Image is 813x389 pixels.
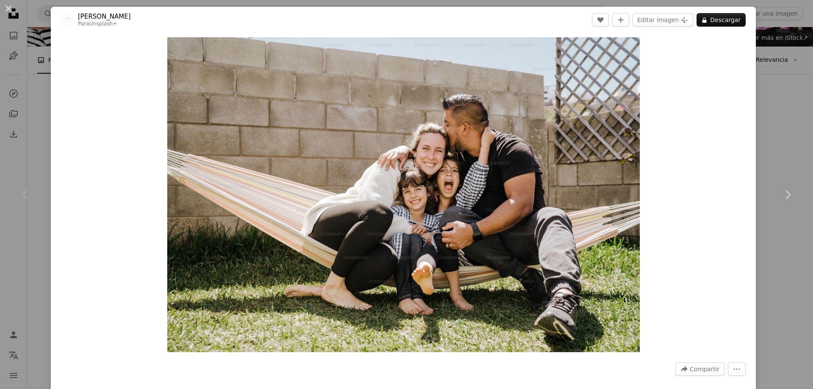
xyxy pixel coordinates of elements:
a: Siguiente [762,154,813,235]
img: Una familia sentada en una hamaca juntos [167,37,640,352]
a: Unsplash+ [89,21,117,27]
button: Añade a la colección [612,13,629,27]
span: Compartir [690,363,719,375]
img: Ve al perfil de Josue Michel [61,13,75,27]
button: Me gusta [592,13,609,27]
button: Compartir esta imagen [675,362,725,376]
div: Para [78,21,131,28]
button: Editar imagen [633,13,693,27]
a: [PERSON_NAME] [78,12,131,21]
button: Más acciones [728,362,746,376]
button: Descargar [697,13,746,27]
button: Ampliar en esta imagen [167,37,640,352]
